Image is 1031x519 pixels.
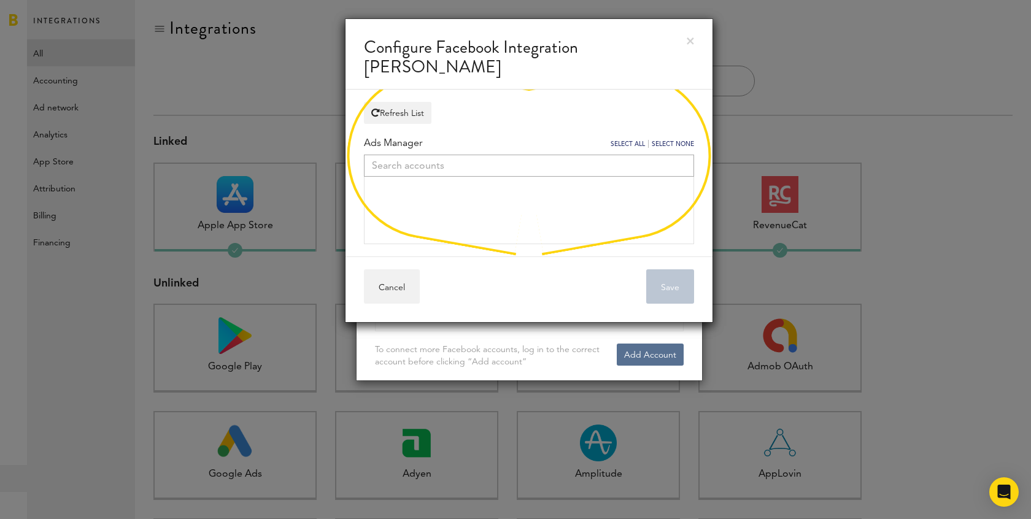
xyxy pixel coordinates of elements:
[90,9,134,20] span: Support
[364,269,420,304] button: Cancel
[652,141,694,147] a: Select None
[647,140,649,148] span: |
[646,269,694,304] button: Save
[364,102,431,124] button: Refresh List
[364,136,422,152] div: Ads Manager
[989,477,1019,507] div: Open Intercom Messenger
[611,141,645,147] a: Select All
[346,19,712,90] div: Configure Facebook Integration [PERSON_NAME]
[364,155,694,177] input: Search accounts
